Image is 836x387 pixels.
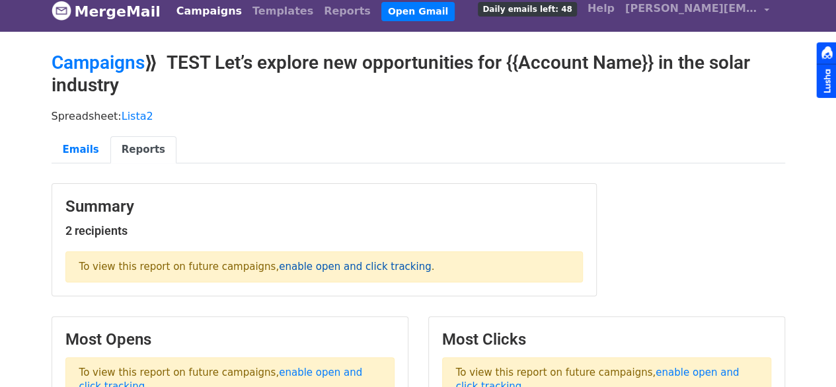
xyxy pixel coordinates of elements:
h2: ⟫ TEST Let’s explore new opportunities for {{Account Name}} in the solar industry [52,52,785,96]
iframe: Chat Widget [770,323,836,387]
a: enable open and click tracking [279,261,431,273]
a: Campaigns [52,52,145,73]
p: To view this report on future campaigns, . [65,251,583,282]
h3: Summary [65,197,583,216]
h3: Most Clicks [442,330,771,349]
img: MergeMail logo [52,1,71,21]
span: Daily emails left: 48 [478,2,576,17]
h5: 2 recipients [65,224,583,238]
a: Reports [110,136,176,163]
a: Lista2 [122,110,153,122]
p: Spreadsheet: [52,109,785,123]
span: [PERSON_NAME][EMAIL_ADDRESS][PERSON_NAME][DOMAIN_NAME] [625,1,757,17]
h3: Most Opens [65,330,395,349]
a: Emails [52,136,110,163]
a: Open Gmail [381,2,455,21]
